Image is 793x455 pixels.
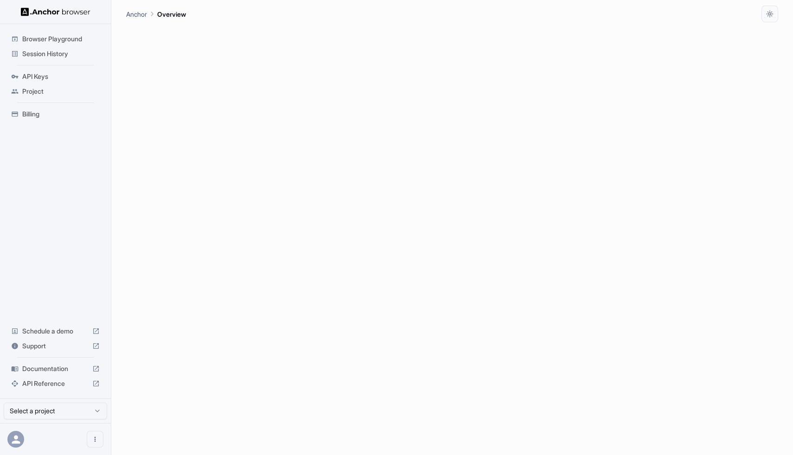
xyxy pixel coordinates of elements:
span: Schedule a demo [22,327,89,336]
span: Support [22,341,89,351]
nav: breadcrumb [126,9,186,19]
span: API Keys [22,72,100,81]
p: Overview [157,9,186,19]
span: Project [22,87,100,96]
img: Anchor Logo [21,7,90,16]
div: Browser Playground [7,32,103,46]
div: Session History [7,46,103,61]
div: Project [7,84,103,99]
div: Schedule a demo [7,324,103,339]
span: Browser Playground [22,34,100,44]
div: Billing [7,107,103,122]
span: Documentation [22,364,89,373]
span: Session History [22,49,100,58]
div: API Reference [7,376,103,391]
span: Billing [22,109,100,119]
div: API Keys [7,69,103,84]
button: Open menu [87,431,103,448]
span: API Reference [22,379,89,388]
div: Support [7,339,103,353]
p: Anchor [126,9,147,19]
div: Documentation [7,361,103,376]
